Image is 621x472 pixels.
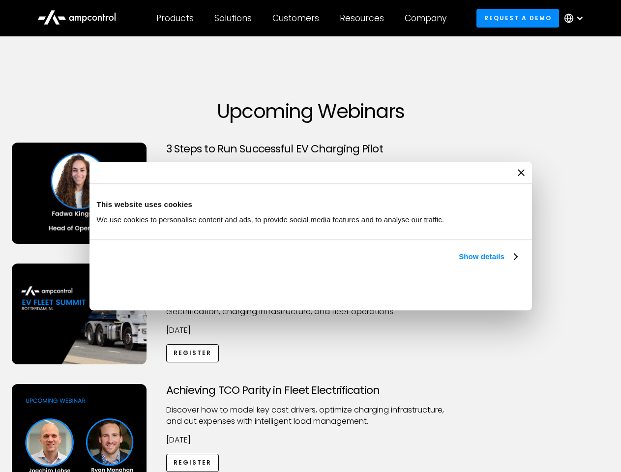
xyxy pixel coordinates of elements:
[340,13,384,24] div: Resources
[166,435,455,445] p: [DATE]
[166,325,455,336] p: [DATE]
[272,13,319,24] div: Customers
[166,384,455,397] h3: Achieving TCO Parity in Fleet Electrification
[380,274,521,302] button: Okay
[214,13,252,24] div: Solutions
[405,13,446,24] div: Company
[12,99,610,123] h1: Upcoming Webinars
[166,143,455,155] h3: 3 Steps to Run Successful EV Charging Pilot
[97,215,444,224] span: We use cookies to personalise content and ads, to provide social media features and to analyse ou...
[518,169,525,176] button: Close banner
[156,13,194,24] div: Products
[166,344,219,362] a: Register
[476,9,559,27] a: Request a demo
[166,405,455,427] p: Discover how to model key cost drivers, optimize charging infrastructure, and cut expenses with i...
[166,454,219,472] a: Register
[459,251,517,263] a: Show details
[97,199,525,210] div: This website uses cookies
